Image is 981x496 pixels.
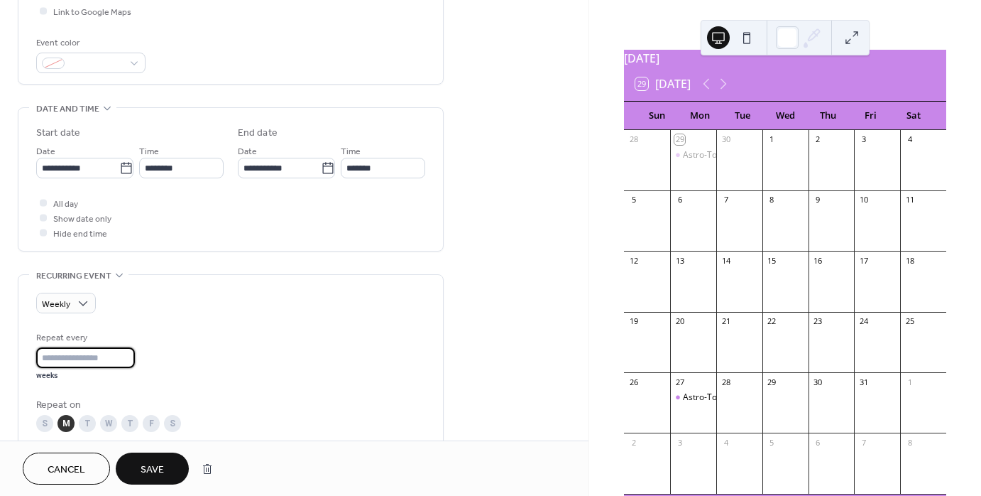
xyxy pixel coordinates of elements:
div: T [121,415,138,432]
button: Save [116,453,189,485]
div: 29 [767,377,777,387]
div: Sun [635,102,678,130]
div: Tue [721,102,764,130]
div: 2 [813,134,823,145]
div: T [79,415,96,432]
div: W [100,415,117,432]
div: 11 [904,195,915,205]
div: 24 [858,316,869,327]
div: Astro-Tots [670,149,716,161]
div: 26 [628,377,639,387]
div: 25 [904,316,915,327]
div: 28 [628,134,639,145]
div: 23 [813,316,823,327]
div: 5 [628,195,639,205]
div: 13 [674,255,685,266]
div: 31 [858,377,869,387]
div: Sat [892,102,935,130]
span: Link to Google Maps [53,5,131,20]
div: 22 [767,316,777,327]
div: Mon [678,102,720,130]
div: 16 [813,255,823,266]
span: Cancel [48,463,85,478]
div: Astro-Tots [683,149,724,161]
div: Repeat every [36,330,132,345]
div: Fri [849,102,892,130]
div: F [143,415,160,432]
span: Save [141,463,164,478]
span: Time [341,144,361,159]
div: 8 [767,195,777,205]
div: 10 [858,195,869,205]
div: 14 [720,255,731,266]
span: Hide end time [53,227,107,242]
div: 4 [904,134,915,145]
button: 29[DATE] [630,74,696,94]
div: 1 [767,134,777,145]
div: 3 [858,134,869,145]
span: Date [36,144,55,159]
div: Event color [36,36,143,50]
div: 17 [858,255,869,266]
div: 12 [628,255,639,266]
div: Thu [806,102,849,130]
div: [DATE] [624,50,946,67]
span: Time [139,144,159,159]
div: 6 [813,437,823,448]
div: 20 [674,316,685,327]
div: 9 [813,195,823,205]
div: 3 [674,437,685,448]
div: Wed [764,102,806,130]
div: 27 [674,377,685,387]
div: 6 [674,195,685,205]
div: Astro-Tots [670,392,716,404]
div: Repeat on [36,398,422,413]
div: 19 [628,316,639,327]
span: Weekly [42,296,70,313]
div: 7 [858,437,869,448]
div: 21 [720,316,731,327]
div: 28 [720,377,731,387]
div: 18 [904,255,915,266]
div: 30 [720,134,731,145]
div: 7 [720,195,731,205]
span: Date [238,144,257,159]
div: 2 [628,437,639,448]
span: Date and time [36,102,99,117]
span: All day [53,197,78,212]
div: 4 [720,437,731,448]
span: Show date only [53,212,111,227]
button: Cancel [23,453,110,485]
div: S [164,415,181,432]
div: 8 [904,437,915,448]
div: 15 [767,255,777,266]
div: Astro-Tots [683,392,724,404]
div: S [36,415,53,432]
div: 5 [767,437,777,448]
div: End date [238,126,278,141]
span: Recurring event [36,269,111,284]
div: M [57,415,75,432]
div: 1 [904,377,915,387]
div: weeks [36,371,135,381]
div: Start date [36,126,80,141]
div: 29 [674,134,685,145]
div: 30 [813,377,823,387]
